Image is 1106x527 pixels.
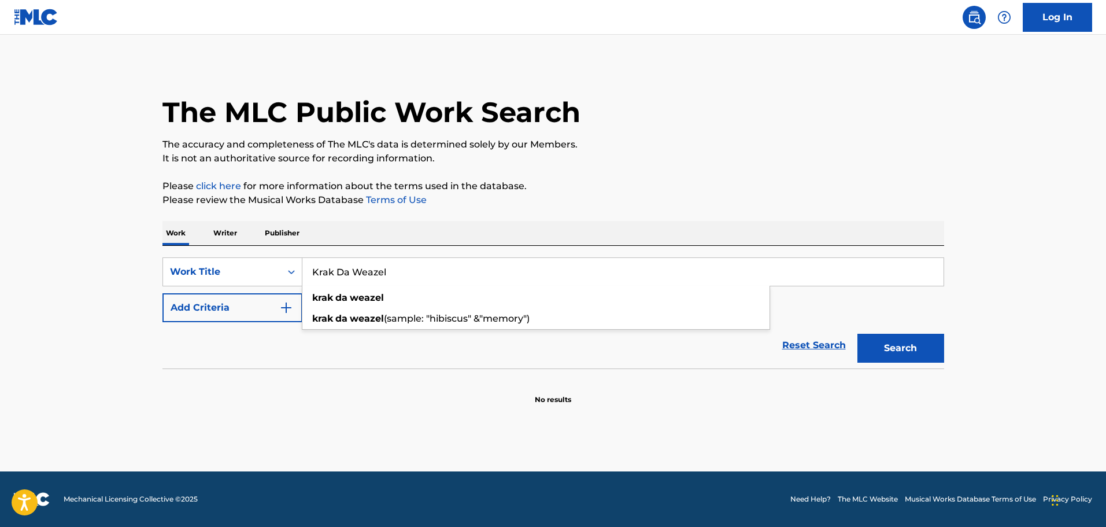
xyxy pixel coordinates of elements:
[14,9,58,25] img: MLC Logo
[162,152,944,165] p: It is not an authoritative source for recording information.
[170,265,274,279] div: Work Title
[905,494,1036,504] a: Musical Works Database Terms of Use
[64,494,198,504] span: Mechanical Licensing Collective © 2025
[350,292,384,303] strong: weazel
[335,292,347,303] strong: da
[312,292,333,303] strong: krak
[162,179,944,193] p: Please for more information about the terms used in the database.
[162,257,944,368] form: Search Form
[364,194,427,205] a: Terms of Use
[790,494,831,504] a: Need Help?
[384,313,530,324] span: (sample: "hibiscus" &"memory")
[210,221,241,245] p: Writer
[196,180,241,191] a: click here
[1052,483,1059,518] div: Drag
[857,334,944,363] button: Search
[838,494,898,504] a: The MLC Website
[162,293,302,322] button: Add Criteria
[162,193,944,207] p: Please review the Musical Works Database
[162,95,580,130] h1: The MLC Public Work Search
[1043,494,1092,504] a: Privacy Policy
[335,313,347,324] strong: da
[1048,471,1106,527] iframe: Chat Widget
[776,333,852,358] a: Reset Search
[993,6,1016,29] div: Help
[350,313,384,324] strong: weazel
[14,492,50,506] img: logo
[162,138,944,152] p: The accuracy and completeness of The MLC's data is determined solely by our Members.
[261,221,303,245] p: Publisher
[1023,3,1092,32] a: Log In
[967,10,981,24] img: search
[279,301,293,315] img: 9d2ae6d4665cec9f34b9.svg
[535,381,571,405] p: No results
[312,313,333,324] strong: krak
[162,221,189,245] p: Work
[997,10,1011,24] img: help
[963,6,986,29] a: Public Search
